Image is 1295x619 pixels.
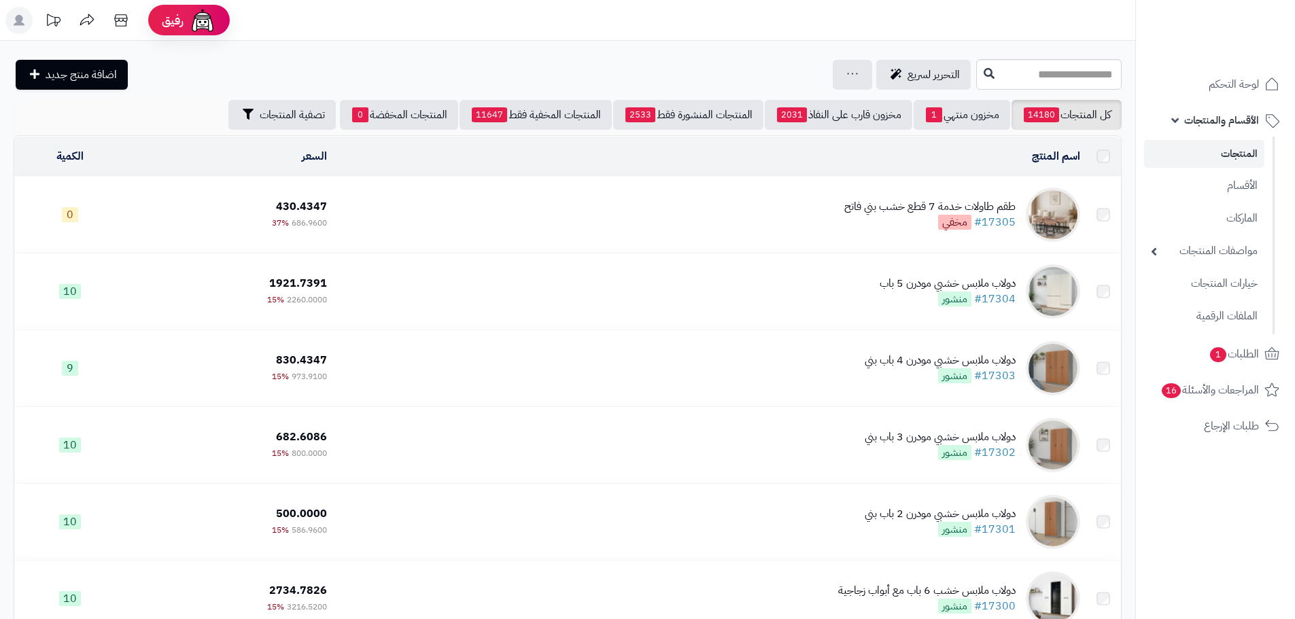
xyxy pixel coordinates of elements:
a: اسم المنتج [1032,148,1080,164]
span: اضافة منتج جديد [46,67,117,83]
span: 15% [272,524,289,536]
a: المنتجات المخفضة0 [340,100,458,130]
span: 10 [59,514,81,529]
a: #17303 [974,368,1016,384]
img: طقم طاولات خدمة 7 قطع خشب بني فاتح [1026,188,1080,242]
span: 15% [272,447,289,459]
a: خيارات المنتجات [1144,269,1264,298]
a: اضافة منتج جديد [16,60,128,90]
a: #17304 [974,291,1016,307]
span: 2260.0000 [287,294,327,306]
img: دولاب ملابس خشبي مودرن 4 باب بني [1026,341,1080,395]
span: 10 [59,591,81,606]
span: 9 [62,361,78,376]
span: رفيق [162,12,184,29]
span: المراجعات والأسئلة [1160,381,1259,400]
span: 2734.7826 [269,582,327,599]
a: السعر [302,148,327,164]
span: مخفي [938,215,971,230]
a: المنتجات المنشورة فقط2533 [613,100,763,130]
span: الأقسام والمنتجات [1184,111,1259,130]
span: التحرير لسريع [908,67,960,83]
a: الطلبات1 [1144,338,1287,370]
span: 586.9600 [292,524,327,536]
img: logo-2.png [1203,35,1282,63]
span: 15% [272,370,289,383]
a: #17300 [974,598,1016,614]
a: #17302 [974,444,1016,461]
img: ai-face.png [189,7,216,34]
span: 14180 [1024,107,1059,122]
span: 1 [1210,347,1226,362]
div: دولاب ملابس خشبي مودرن 2 باب بني [865,506,1016,522]
span: منشور [938,445,971,460]
span: 1921.7391 [269,275,327,291]
a: طلبات الإرجاع [1144,410,1287,442]
span: 800.0000 [292,447,327,459]
a: الماركات [1144,204,1264,233]
span: 430.4347 [276,198,327,215]
span: 973.9100 [292,370,327,383]
span: الطلبات [1209,344,1259,364]
a: كل المنتجات14180 [1012,100,1122,130]
span: 3216.5200 [287,601,327,613]
a: مخزون منتهي1 [914,100,1010,130]
a: الملفات الرقمية [1144,302,1264,331]
span: 830.4347 [276,352,327,368]
img: دولاب ملابس خشبي مودرن 3 باب بني [1026,418,1080,472]
span: 10 [59,438,81,453]
span: 682.6086 [276,429,327,445]
a: مواصفات المنتجات [1144,236,1264,266]
span: 16 [1162,383,1181,398]
a: #17301 [974,521,1016,537]
span: 2533 [625,107,655,122]
a: الكمية [56,148,84,164]
span: 0 [352,107,368,122]
div: دولاب ملابس خشبي مودرن 4 باب بني [865,353,1016,368]
span: 0 [62,207,78,222]
span: منشور [938,368,971,383]
a: المنتجات المخفية فقط11647 [460,100,612,130]
img: دولاب ملابس خشبي مودرن 2 باب بني [1026,495,1080,549]
div: دولاب ملابس خشبي مودرن 5 باب [880,276,1016,291]
span: منشور [938,522,971,537]
div: دولاب ملابس خشب 6 باب مع أبواب زجاجية [838,583,1016,599]
a: التحرير لسريع [876,60,971,90]
span: 686.9600 [292,217,327,229]
a: مخزون قارب على النفاذ2031 [765,100,912,130]
span: 37% [272,217,289,229]
img: دولاب ملابس خشبي مودرن 5 باب [1026,264,1080,319]
span: 2031 [777,107,807,122]
a: المنتجات [1144,140,1264,168]
a: الأقسام [1144,171,1264,200]
span: 10 [59,284,81,299]
span: طلبات الإرجاع [1204,417,1259,436]
a: #17305 [974,214,1016,230]
span: 15% [267,294,284,306]
a: المراجعات والأسئلة16 [1144,374,1287,406]
span: منشور [938,599,971,614]
span: 500.0000 [276,506,327,522]
span: 1 [926,107,942,122]
span: 15% [267,601,284,613]
span: تصفية المنتجات [260,107,325,123]
span: 11647 [472,107,507,122]
a: تحديثات المنصة [36,7,70,37]
span: لوحة التحكم [1209,75,1259,94]
a: لوحة التحكم [1144,68,1287,101]
span: منشور [938,291,971,306]
button: تصفية المنتجات [228,100,336,130]
div: طقم طاولات خدمة 7 قطع خشب بني فاتح [844,199,1016,215]
div: دولاب ملابس خشبي مودرن 3 باب بني [865,429,1016,445]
